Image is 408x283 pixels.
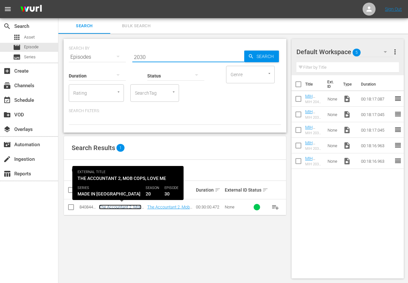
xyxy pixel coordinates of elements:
[13,43,21,51] span: Episode
[3,155,11,163] span: Ingestion
[343,111,351,118] span: Video
[305,125,322,144] a: MIH 2038 CC_Streaming
[69,108,281,114] p: Search Filters:
[305,131,322,135] div: MIH 2038 CC_Streaming
[196,186,223,194] div: Duration
[391,44,399,60] button: more_vert
[268,199,283,215] button: playlist_add
[305,162,322,166] div: MIH 2035 CC_Streaming
[3,67,11,75] span: Create
[127,187,133,193] span: sort
[16,2,47,17] img: ans4CAIJ8jUAAAAAAAAAAAAAAAAAAAAAAAAgQb4GAAAAAAAAAAAAAAAAAAAAAAAAJMjXAAAAAAAAAAAAAAAAAAAAAAAAgAT5G...
[296,43,393,61] div: Default Workspace
[343,157,351,165] span: Video
[99,205,141,219] a: The Accountant 2, Mob Cops, Love Me - MIH 2030
[24,54,36,60] span: Series
[305,115,322,120] div: MIH 2039 CC_Streaming
[358,153,394,169] td: 00:18:16.963
[358,138,394,153] td: 00:18:16.963
[358,107,394,122] td: 00:18:17.045
[79,187,97,193] div: ID
[3,22,11,30] span: Search
[325,91,341,107] td: None
[13,53,21,61] span: Series
[215,187,221,193] span: sort
[114,22,158,30] span: Bulk Search
[3,170,11,178] span: Reports
[13,33,21,41] span: Asset
[339,75,357,93] th: Type
[357,75,396,93] th: Duration
[343,95,351,103] span: Video
[3,141,11,148] span: Automation
[343,126,351,134] span: Video
[176,187,182,193] span: sort
[353,46,361,59] span: 5
[394,126,402,134] span: reorder
[69,48,126,66] div: Episodes
[72,168,140,172] span: Found 1 episodes sorted by: relevance
[325,153,341,169] td: None
[99,186,145,194] div: Internal Title
[343,142,351,149] span: Video
[225,205,246,209] div: None
[3,111,11,119] span: VOD
[225,187,246,193] div: External ID
[3,125,11,133] span: Overlays
[254,51,279,62] span: Search
[147,205,192,214] a: The Accountant 2, Mob Cops, Love Me
[325,138,341,153] td: None
[62,22,106,30] span: Search
[325,107,341,122] td: None
[115,89,122,95] button: Open
[171,89,177,95] button: Open
[394,157,402,165] span: reorder
[79,205,97,209] div: 84084405
[358,91,394,107] td: 00:18:17.087
[116,144,125,152] span: 1
[24,34,35,41] span: Asset
[262,187,268,193] span: sort
[24,44,39,50] span: Episode
[394,95,402,102] span: reorder
[325,122,341,138] td: None
[394,141,402,149] span: reorder
[305,109,322,129] a: MIH 2039 CC_Streaming
[3,96,11,104] span: Schedule
[244,51,279,62] button: Search
[305,94,322,113] a: MIH 2040 CC_Streaming
[4,5,12,13] span: menu
[358,122,394,138] td: 00:18:17.045
[248,186,266,194] div: Status
[305,100,322,104] div: MIH 2040 CC_Streaming
[147,186,194,194] div: External Title
[266,70,272,77] button: Open
[305,156,322,175] a: MIH 2035 CC_Streaming
[394,110,402,118] span: reorder
[305,140,322,160] a: MIH 2036 CC_Streaming
[323,75,339,93] th: Ext. ID
[305,147,322,151] div: MIH 2036 CC_Streaming
[72,144,115,152] span: Search Results
[3,82,11,89] span: Channels
[271,203,279,211] span: playlist_add
[391,48,399,56] span: more_vert
[196,205,223,209] div: 00:30:00.472
[305,75,323,93] th: Title
[385,6,402,12] a: Sign Out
